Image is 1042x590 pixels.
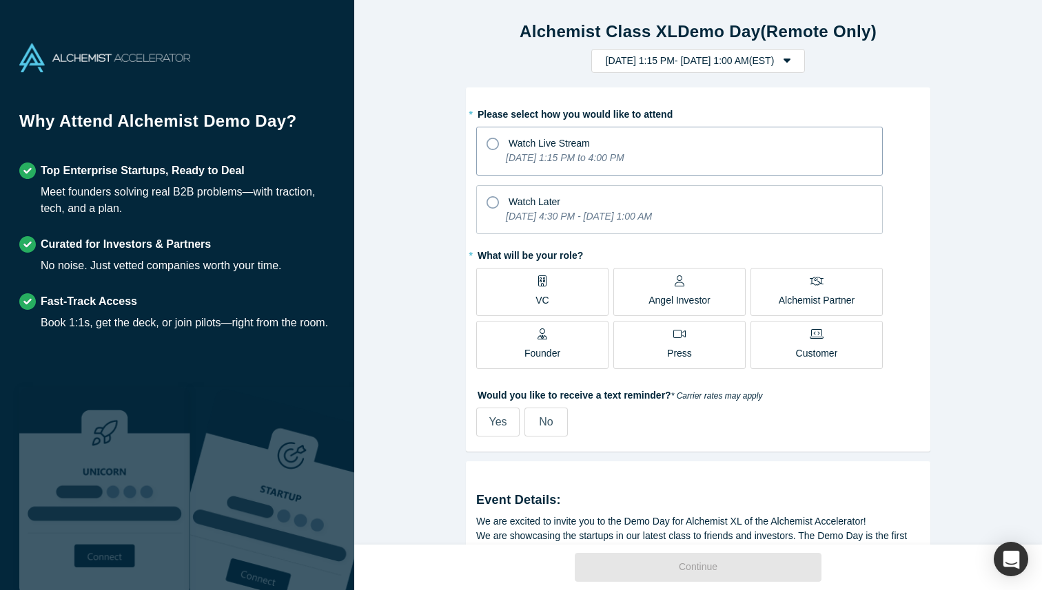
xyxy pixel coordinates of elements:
i: [DATE] 1:15 PM to 4:00 PM [506,152,624,163]
button: Continue [575,553,821,582]
span: Yes [489,416,507,428]
strong: Alchemist Class XL Demo Day (Remote Only) [520,22,877,41]
span: Watch Live Stream [509,138,590,149]
p: Press [667,346,692,361]
p: VC [535,293,549,308]
div: No noise. Just vetted companies worth your time. [41,257,282,274]
img: Robust Technologies [19,387,190,590]
strong: Event Details: [476,493,561,507]
i: [DATE] 4:30 PM - [DATE] 1:00 AM [506,211,652,222]
p: Customer [796,346,838,361]
div: Book 1:1s, get the deck, or join pilots—right from the room. [41,315,328,331]
span: Watch Later [509,196,560,207]
h1: Why Attend Alchemist Demo Day? [19,109,335,143]
p: Alchemist Partner [779,293,855,308]
label: Please select how you would like to attend [476,103,920,122]
p: Angel Investor [648,293,711,308]
strong: Curated for Investors & Partners [41,238,211,250]
strong: Top Enterprise Startups, Ready to Deal [41,165,245,176]
label: Would you like to receive a text reminder? [476,383,920,403]
img: Alchemist Accelerator Logo [19,43,190,72]
div: We are showcasing the startups in our latest class to friends and investors. The Demo Day is the ... [476,529,920,558]
span: No [539,416,553,428]
button: [DATE] 1:15 PM- [DATE] 1:00 AM(EST) [591,49,806,73]
label: What will be your role? [476,244,920,263]
img: Prism AI [190,387,361,590]
div: We are excited to invite you to the Demo Day for Alchemist XL of the Alchemist Accelerator! [476,514,920,529]
em: * Carrier rates may apply [671,391,763,401]
div: Meet founders solving real B2B problems—with traction, tech, and a plan. [41,184,335,217]
p: Founder [524,346,560,361]
strong: Fast-Track Access [41,295,137,307]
